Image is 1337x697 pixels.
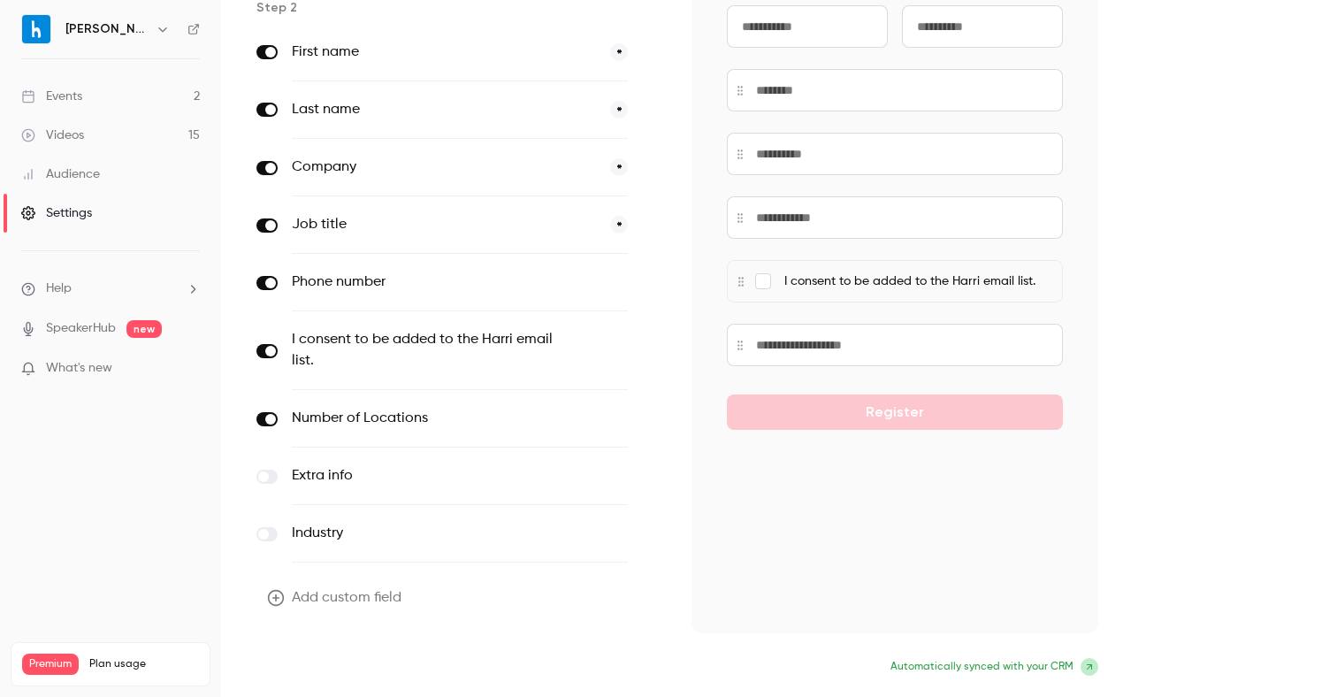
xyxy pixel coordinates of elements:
label: Phone number [292,272,554,293]
span: Plan usage [89,657,199,671]
label: Number of Locations [292,408,554,429]
span: new [126,320,162,338]
div: Videos [21,126,84,144]
button: Add custom field [256,580,416,616]
div: Audience [21,165,100,183]
span: Automatically synced with your CRM [890,659,1073,675]
div: Events [21,88,82,105]
label: I consent to be added to the Harri email list. [292,329,554,371]
span: Premium [22,654,79,675]
h6: [PERSON_NAME] [65,20,149,38]
label: Industry [292,523,554,544]
img: Harri [22,15,50,43]
li: help-dropdown-opener [21,280,200,298]
label: Company [292,157,596,178]
button: Update form [256,651,376,686]
label: First name [292,42,596,63]
label: Job title [292,214,596,235]
p: I consent to be added to the Harri email list. [784,272,1062,291]
label: Extra info [292,465,554,486]
span: What's new [46,359,112,378]
a: SpeakerHub [46,319,116,338]
div: Settings [21,204,92,222]
iframe: Noticeable Trigger [179,361,200,377]
span: Help [46,280,72,298]
label: Last name [292,99,596,120]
